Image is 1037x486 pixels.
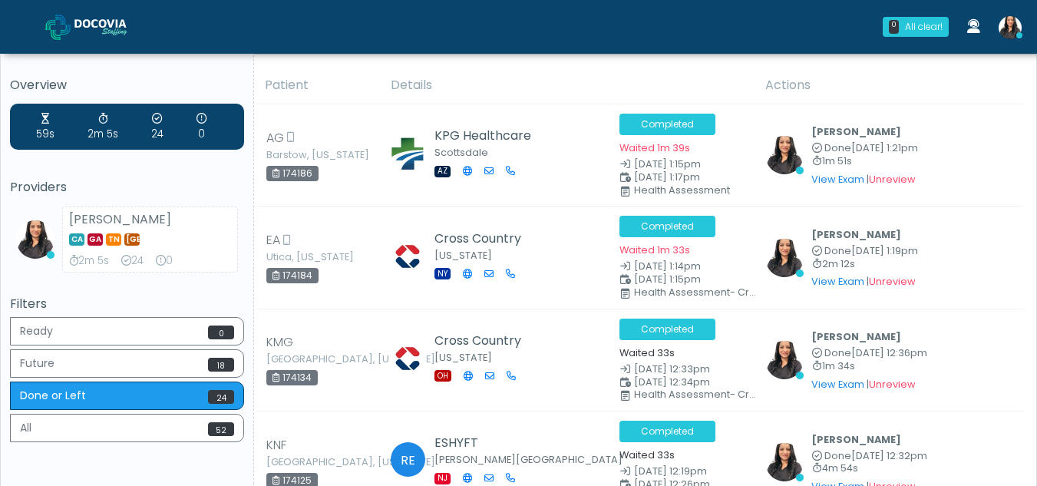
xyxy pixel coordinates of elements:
small: Completed at [811,451,927,461]
h5: Cross Country [434,334,528,348]
small: [GEOGRAPHIC_DATA], [US_STATE] [266,355,351,364]
b: [PERSON_NAME] [811,125,901,138]
div: 174184 [266,268,319,283]
span: CA [69,233,84,246]
small: [US_STATE] [434,249,492,262]
small: Date Created [619,365,748,375]
h5: KPG Healthcare [434,129,531,143]
h5: Providers [10,180,244,194]
span: RE [391,442,425,477]
span: KNF [266,436,286,455]
span: | [867,275,916,288]
th: Patient [256,67,381,104]
span: [GEOGRAPHIC_DATA] [124,233,140,246]
h5: ESHYFT [434,436,569,450]
div: 0 [156,253,173,269]
div: Health Assessment [634,186,762,195]
span: Done [824,346,851,359]
small: Completed at [811,246,918,256]
small: Waited 1m 33s [619,243,690,256]
a: Docovia [45,2,151,51]
small: Date Created [619,160,748,170]
div: 24 [151,111,163,142]
span: TN [106,233,121,246]
span: KMG [266,333,293,352]
th: Actions [756,67,1025,104]
small: Completed at [811,144,918,154]
div: 0 [889,20,899,34]
span: AZ [434,166,451,177]
a: Unreview [869,173,916,186]
small: 1m 34s [811,362,927,372]
small: [GEOGRAPHIC_DATA], [US_STATE] [266,458,351,467]
div: Basic example [10,317,244,446]
span: | [867,378,916,391]
small: 1m 51s [811,157,918,167]
span: | [867,173,916,186]
span: [DATE] 12:33pm [634,362,710,375]
small: 4m 54s [811,464,927,474]
b: [PERSON_NAME] [811,433,901,446]
a: View Exam [811,275,864,288]
div: 0 [197,111,206,142]
img: Erin Wiseman [388,134,427,173]
div: 2m 5s [88,111,118,142]
b: [PERSON_NAME] [811,228,901,241]
span: [DATE] 12:19pm [634,465,707,478]
a: View Exam [811,378,864,391]
small: Barstow, [US_STATE] [266,150,351,160]
h5: Cross Country [434,232,527,246]
img: Docovia [74,19,151,35]
span: Done [824,449,851,462]
small: Scheduled Time [619,378,748,388]
b: [PERSON_NAME] [811,330,901,343]
img: Viral Patel [16,220,54,259]
div: Health Assessment- Cross Country [634,390,762,399]
span: 18 [208,358,234,372]
span: 0 [208,326,234,339]
small: [US_STATE] [434,351,492,364]
span: [DATE] 1:21pm [851,141,918,154]
small: 2m 12s [811,260,918,269]
div: 174186 [266,166,319,181]
button: Ready0 [10,317,244,345]
span: Done [824,141,851,154]
img: Lisa Sellers [388,339,427,378]
span: GA [88,233,103,246]
div: All clear! [905,20,943,34]
span: 52 [208,422,234,436]
span: 24 [208,390,234,404]
small: Utica, [US_STATE] [266,253,351,262]
th: Details [381,67,756,104]
a: Unreview [869,275,916,288]
img: Docovia [45,15,71,40]
img: Viral Patel [765,443,804,481]
img: Lisa Sellers [388,237,427,276]
span: NY [434,268,451,279]
button: Done or Left24 [10,382,244,410]
button: Future18 [10,349,244,378]
small: Completed at [811,349,927,359]
div: 2m 5s [69,253,109,269]
small: Date Created [619,262,748,272]
span: [DATE] 12:36pm [851,346,927,359]
div: 174134 [266,370,318,385]
button: All52 [10,414,244,442]
a: Unreview [869,378,916,391]
small: Waited 33s [619,448,675,461]
a: 0 All clear! [874,11,958,43]
small: Scheduled Time [619,275,748,285]
span: [DATE] 1:15pm [634,273,701,286]
div: 59s [36,111,54,142]
span: EA [266,231,280,250]
span: [DATE] 12:32pm [851,449,927,462]
h5: Overview [10,78,244,92]
span: [DATE] 12:34pm [634,375,710,388]
span: Done [824,244,851,257]
small: Scottsdale [434,146,488,159]
small: Waited 33s [619,346,675,359]
span: Completed [619,421,715,442]
img: Viral Patel [765,136,804,174]
div: 24 [121,253,144,269]
small: Waited 1m 39s [619,141,690,154]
